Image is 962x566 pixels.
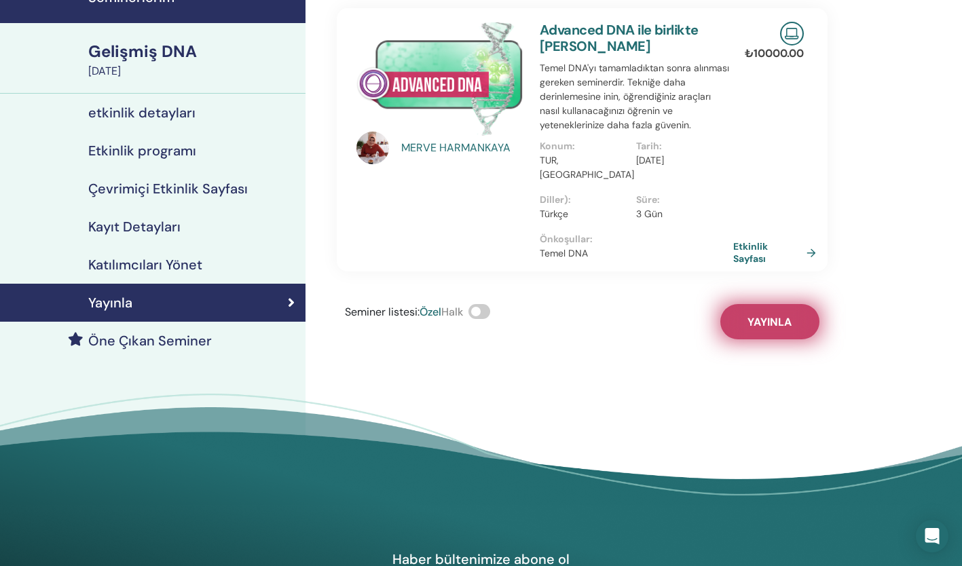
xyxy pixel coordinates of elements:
p: Temel DNA [540,246,733,261]
a: Advanced DNA ile birlikte [PERSON_NAME] [540,21,699,55]
p: Temel DNA'yı tamamladıktan sonra alınması gereken seminerdir. Tekniğe daha derinlemesine inin, öğ... [540,61,733,132]
img: Advanced DNA [356,22,523,136]
img: Live Online Seminar [780,22,804,45]
a: Etkinlik Sayfası [733,240,821,265]
h4: Etkinlik programı [88,143,196,159]
p: Önkoşullar : [540,232,733,246]
p: [DATE] [636,153,724,168]
span: Yayınla [747,315,792,329]
p: ₺ 10000.00 [745,45,804,62]
a: MERVE HARMANKAYA [401,140,527,156]
img: default.jpg [356,132,389,164]
span: Halk [441,305,463,319]
h4: Kayıt Detayları [88,219,181,235]
div: Gelişmiş DNA [88,40,297,63]
h4: Katılımcıları Yönet [88,257,202,273]
h4: etkinlik detayları [88,105,196,121]
div: [DATE] [88,63,297,79]
span: Özel [420,305,441,319]
div: Intercom Messenger'ı açın [916,520,948,552]
p: Konum : [540,139,628,153]
h4: Öne Çıkan Seminer [88,333,212,349]
p: Süre : [636,193,724,207]
p: 3 Gün [636,207,724,221]
span: Seminer listesi : [345,305,420,319]
p: Tarih : [636,139,724,153]
button: Yayınla [720,304,819,339]
a: Gelişmiş DNA[DATE] [80,40,306,79]
h4: Yayınla [88,295,132,311]
p: Türkçe [540,207,628,221]
h4: Çevrimiçi Etkinlik Sayfası [88,181,248,197]
p: Diller) : [540,193,628,207]
p: TUR, [GEOGRAPHIC_DATA] [540,153,628,182]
